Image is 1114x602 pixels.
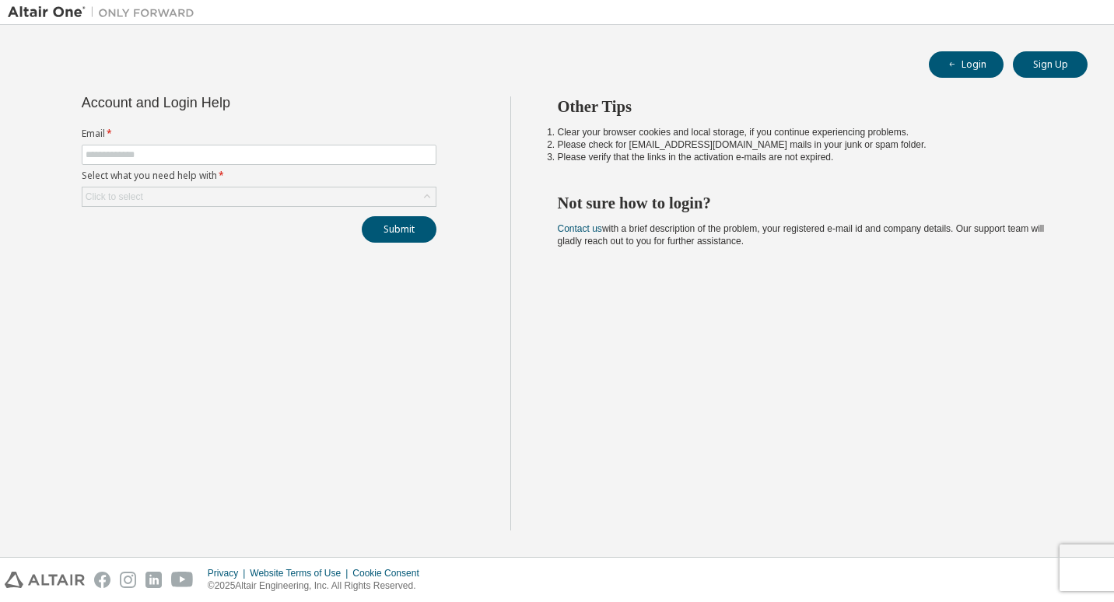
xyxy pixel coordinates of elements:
button: Submit [362,216,436,243]
p: © 2025 Altair Engineering, Inc. All Rights Reserved. [208,579,429,593]
span: with a brief description of the problem, your registered e-mail id and company details. Our suppo... [558,223,1045,247]
h2: Other Tips [558,96,1060,117]
img: altair_logo.svg [5,572,85,588]
img: instagram.svg [120,572,136,588]
img: linkedin.svg [145,572,162,588]
li: Please verify that the links in the activation e-mails are not expired. [558,151,1060,163]
div: Website Terms of Use [250,567,352,579]
img: Altair One [8,5,202,20]
div: Click to select [86,191,143,203]
img: youtube.svg [171,572,194,588]
a: Contact us [558,223,602,234]
div: Click to select [82,187,436,206]
label: Select what you need help with [82,170,436,182]
h2: Not sure how to login? [558,193,1060,213]
label: Email [82,128,436,140]
img: facebook.svg [94,572,110,588]
button: Login [929,51,1004,78]
button: Sign Up [1013,51,1088,78]
div: Privacy [208,567,250,579]
li: Please check for [EMAIL_ADDRESS][DOMAIN_NAME] mails in your junk or spam folder. [558,138,1060,151]
li: Clear your browser cookies and local storage, if you continue experiencing problems. [558,126,1060,138]
div: Cookie Consent [352,567,428,579]
div: Account and Login Help [82,96,366,109]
